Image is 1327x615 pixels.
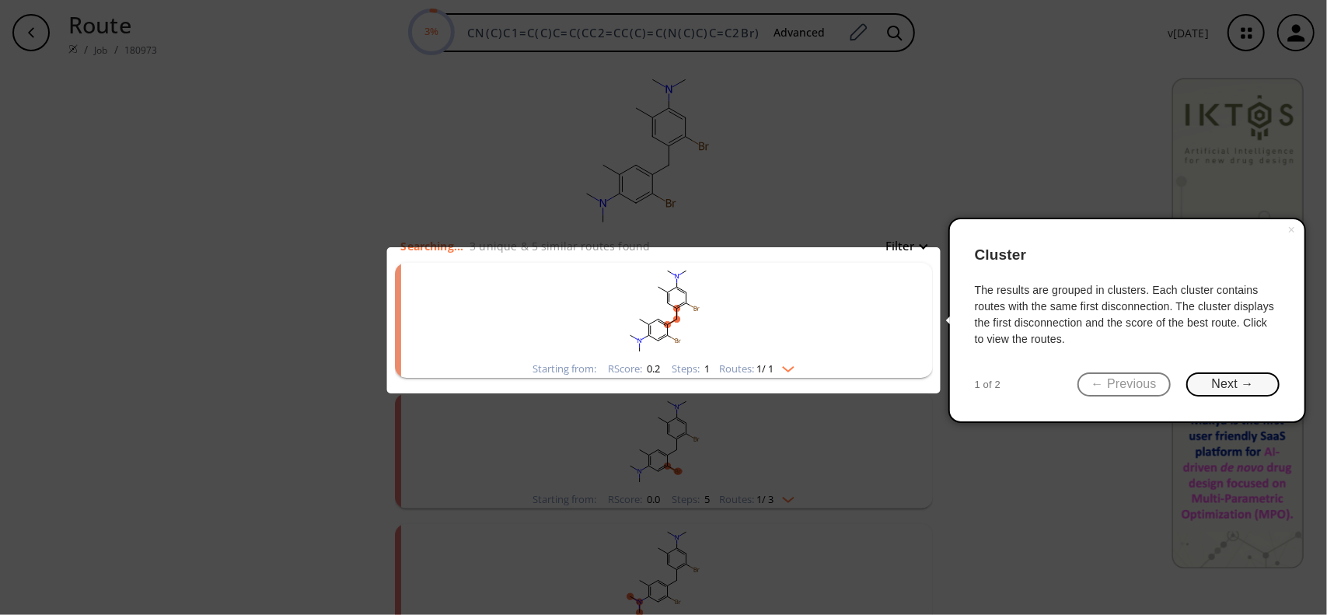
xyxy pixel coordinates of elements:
[975,232,1280,279] header: Cluster
[975,377,1000,393] span: 1 of 2
[720,364,794,374] div: Routes:
[462,263,866,360] svg: Cc1cc(Cc2cc(C)c(N(C)C)cc2Br)c(Br)cc1N(C)C
[757,364,774,374] span: 1 / 1
[975,282,1280,348] div: The results are grouped in clusters. Each cluster contains routes with the same first disconnecti...
[703,362,711,376] span: 1
[609,364,661,374] div: RScore :
[645,362,661,376] span: 0.2
[1280,219,1304,241] button: Close
[1186,372,1280,397] button: Next →
[774,360,794,372] img: Down
[533,364,597,374] div: Starting from:
[672,364,711,374] div: Steps :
